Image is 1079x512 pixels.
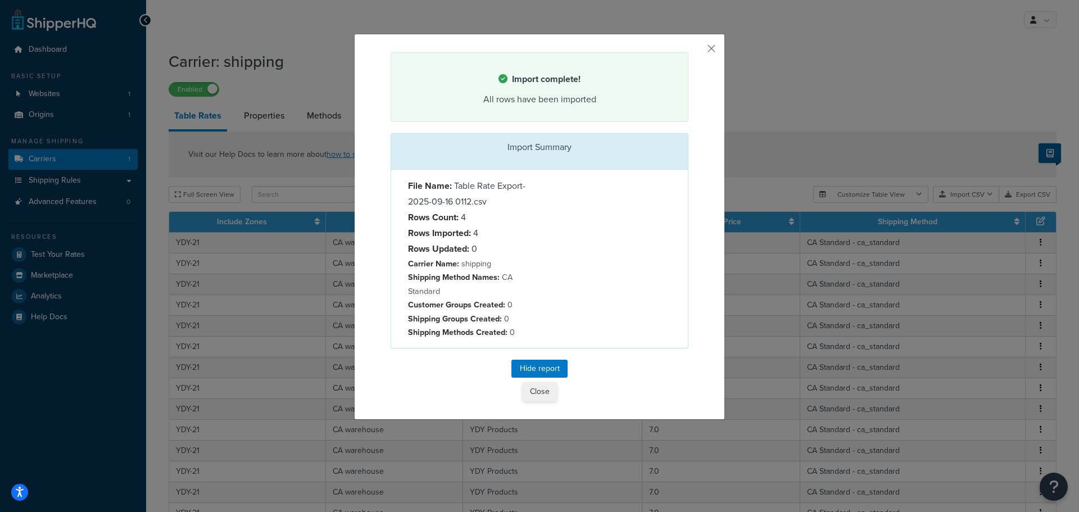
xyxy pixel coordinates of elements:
[400,142,679,152] h3: Import Summary
[408,257,459,270] strong: Carrier Name:
[408,298,505,311] strong: Customer Groups Created:
[408,270,531,298] p: CA Standard
[408,298,531,311] p: 0
[405,92,674,107] div: All rows have been imported
[408,211,459,224] strong: Rows Count:
[523,382,557,401] button: Close
[408,326,507,338] strong: Shipping Methods Created:
[408,179,452,192] strong: File Name:
[405,73,674,86] h4: Import complete!
[408,242,469,255] strong: Rows Updated:
[408,312,502,325] strong: Shipping Groups Created:
[408,257,531,270] p: shipping
[511,360,568,378] button: Hide report
[408,226,471,239] strong: Rows Imported:
[408,325,531,339] p: 0
[400,178,539,339] div: Table Rate Export-2025-09-16 0112.csv 4 4 0
[408,271,500,283] strong: Shipping Method Names:
[408,312,531,325] p: 0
